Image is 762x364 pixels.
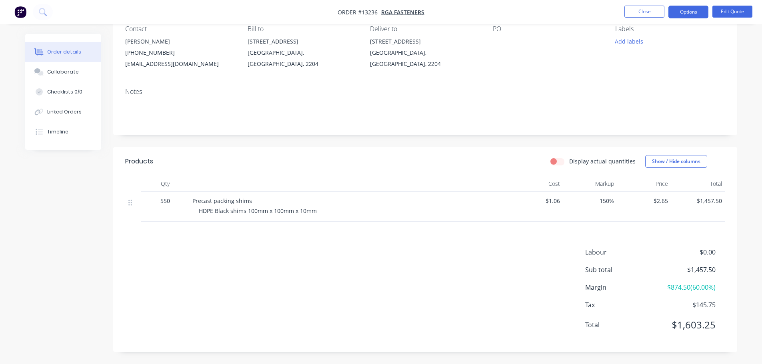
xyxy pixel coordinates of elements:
[125,36,235,70] div: [PERSON_NAME][PHONE_NUMBER][EMAIL_ADDRESS][DOMAIN_NAME]
[585,265,656,274] span: Sub total
[370,47,480,70] div: [GEOGRAPHIC_DATA], [GEOGRAPHIC_DATA], 2204
[125,88,725,95] div: Notes
[671,176,725,192] div: Total
[141,176,189,192] div: Qty
[25,42,101,62] button: Order details
[160,197,170,205] span: 550
[125,36,235,47] div: [PERSON_NAME]
[674,197,722,205] span: $1,457.50
[656,300,715,310] span: $145.75
[14,6,26,18] img: Factory
[615,25,725,33] div: Labels
[25,102,101,122] button: Linked Orders
[381,8,424,16] a: RGA Fasteners
[370,25,480,33] div: Deliver to
[611,36,648,47] button: Add labels
[569,157,636,165] label: Display actual quantities
[563,176,617,192] div: Markup
[585,320,656,330] span: Total
[125,25,235,33] div: Contact
[566,197,614,205] span: 150%
[656,282,715,292] span: $874.50 ( 60.00 %)
[656,265,715,274] span: $1,457.50
[47,68,79,76] div: Collaborate
[493,25,602,33] div: PO
[585,300,656,310] span: Tax
[338,8,381,16] span: Order #13236 -
[512,197,560,205] span: $1.06
[25,82,101,102] button: Checklists 0/0
[248,36,357,70] div: [STREET_ADDRESS][GEOGRAPHIC_DATA], [GEOGRAPHIC_DATA], 2204
[624,6,664,18] button: Close
[620,197,668,205] span: $2.65
[125,58,235,70] div: [EMAIL_ADDRESS][DOMAIN_NAME]
[712,6,752,18] button: Edit Quote
[125,157,153,166] div: Products
[617,176,671,192] div: Price
[585,282,656,292] span: Margin
[656,247,715,257] span: $0.00
[248,25,357,33] div: Bill to
[668,6,708,18] button: Options
[47,128,68,135] div: Timeline
[509,176,563,192] div: Cost
[125,47,235,58] div: [PHONE_NUMBER]
[585,247,656,257] span: Labour
[25,122,101,142] button: Timeline
[47,48,81,56] div: Order details
[192,197,252,205] span: Precast packing shims
[47,88,82,95] div: Checklists 0/0
[656,318,715,332] span: $1,603.25
[248,36,357,47] div: [STREET_ADDRESS]
[47,108,82,115] div: Linked Orders
[25,62,101,82] button: Collaborate
[370,36,480,47] div: [STREET_ADDRESS]
[199,207,317,215] span: HDPE Black shims 100mm x 100mm x 10mm
[248,47,357,70] div: [GEOGRAPHIC_DATA], [GEOGRAPHIC_DATA], 2204
[370,36,480,70] div: [STREET_ADDRESS][GEOGRAPHIC_DATA], [GEOGRAPHIC_DATA], 2204
[645,155,707,168] button: Show / Hide columns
